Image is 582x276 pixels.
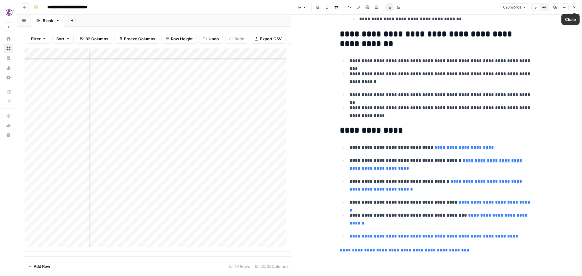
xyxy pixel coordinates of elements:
button: Freeze Columns [115,34,159,44]
span: Export CSV [260,36,282,42]
a: Your Data [4,53,13,63]
span: Add Row [34,263,50,269]
button: Sort [52,34,74,44]
button: 623 words [500,3,529,11]
span: Row Height [171,36,193,42]
button: What's new? [4,121,13,130]
button: Undo [199,34,223,44]
a: Usage [4,63,13,73]
div: 20/32 Columns [253,261,291,271]
button: Filter [27,34,50,44]
span: Undo [209,36,219,42]
span: 32 Columns [85,36,108,42]
div: 44 Rows [226,261,253,271]
button: Help + Support [4,130,13,140]
a: Settings [4,73,13,82]
a: Browse [4,44,13,53]
button: Row Height [162,34,197,44]
button: Add Row [25,261,54,271]
img: Commvault Logo [4,7,15,18]
a: AirOps Academy [4,111,13,121]
button: 32 Columns [76,34,112,44]
a: Home [4,34,13,44]
a: Blank [31,15,65,27]
div: Close [565,16,576,22]
span: Redo [235,36,244,42]
button: Redo [225,34,248,44]
span: Sort [56,36,64,42]
span: Freeze Columns [124,36,155,42]
span: Filter [31,36,41,42]
button: Workspace: Commvault [4,5,13,20]
div: Blank [43,18,53,24]
span: 623 words [503,5,521,10]
button: Export CSV [251,34,286,44]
